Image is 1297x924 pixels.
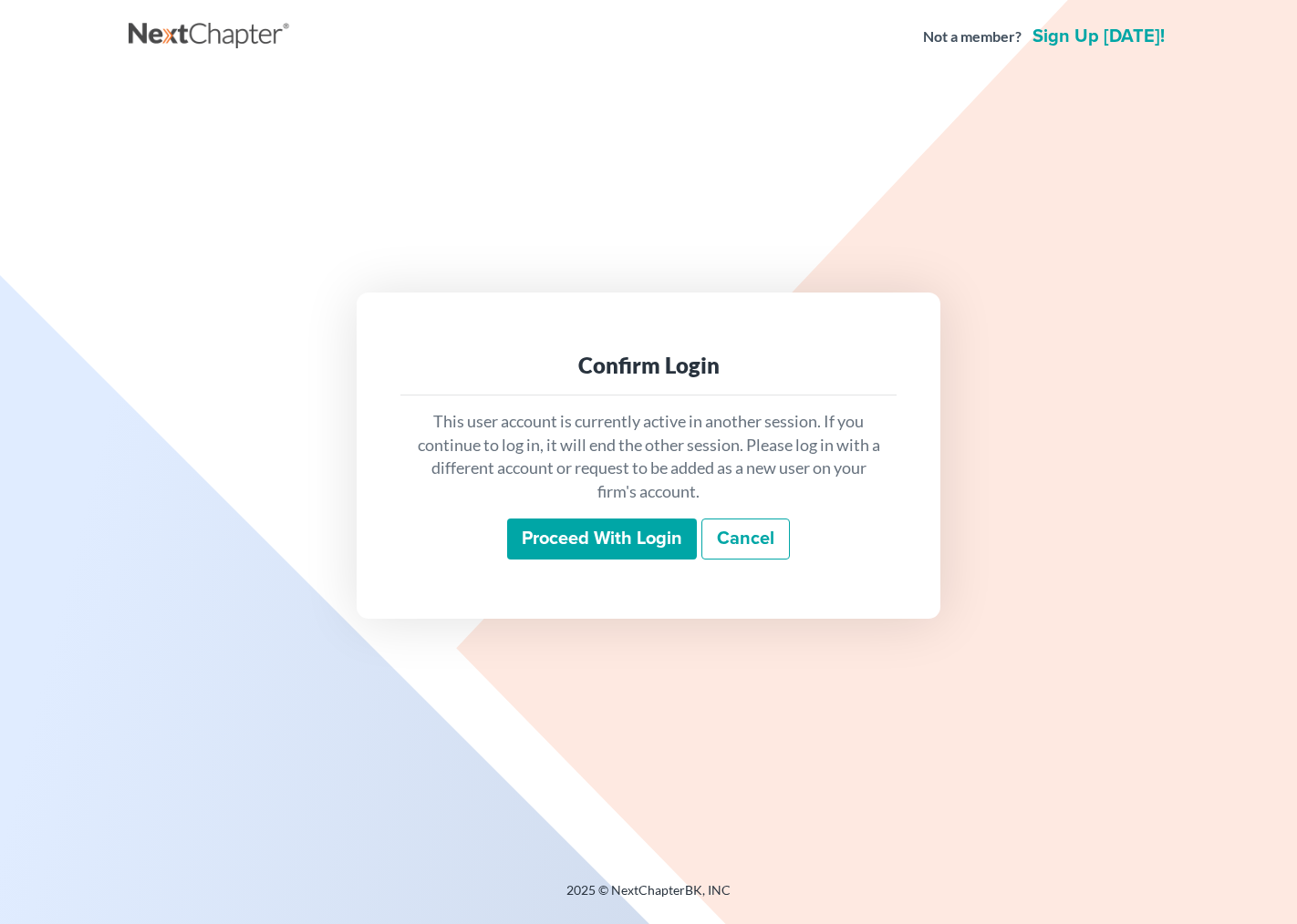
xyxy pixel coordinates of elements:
strong: Not a member? [923,26,1022,47]
a: Sign up [DATE]! [1029,27,1168,46]
a: Cancel [701,518,790,560]
input: Proceed with login [507,518,697,560]
p: This user account is currently active in another session. If you continue to log in, it will end ... [415,410,882,504]
div: 2025 © NextChapterBK, INC [129,881,1168,914]
div: Confirm Login [415,351,882,380]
